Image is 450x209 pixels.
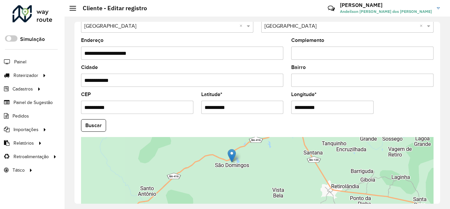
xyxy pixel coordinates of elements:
[81,36,103,44] label: Endereço
[14,72,38,79] span: Roteirizador
[81,63,98,71] label: Cidade
[14,126,39,133] span: Importações
[13,113,29,120] span: Pedidos
[14,153,49,160] span: Retroalimentação
[81,119,106,132] button: Buscar
[20,35,45,43] label: Simulação
[14,140,34,147] span: Relatórios
[14,58,26,65] span: Painel
[13,86,33,92] span: Cadastros
[324,1,338,16] a: Contato Rápido
[340,2,432,8] h3: [PERSON_NAME]
[291,63,306,71] label: Bairro
[228,149,236,162] img: Marker
[420,22,425,30] span: Clear all
[239,22,245,30] span: Clear all
[81,90,91,98] label: CEP
[201,90,222,98] label: Latitude
[14,99,53,106] span: Painel de Sugestão
[340,9,432,15] span: Andeilson [PERSON_NAME] dos [PERSON_NAME]
[13,167,25,174] span: Tático
[76,5,147,12] h2: Cliente - Editar registro
[291,90,317,98] label: Longitude
[291,36,324,44] label: Complemento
